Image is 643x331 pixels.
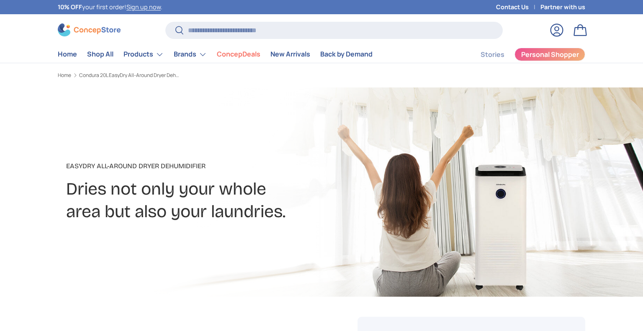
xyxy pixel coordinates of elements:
[58,3,82,11] strong: 10% OFF
[123,46,164,63] a: Products
[169,46,212,63] summary: Brands
[66,161,388,171] p: EasyDry All-Around Dryer Dehumidifier
[514,48,585,61] a: Personal Shopper
[460,46,585,63] nav: Secondary
[58,72,337,79] nav: Breadcrumbs
[126,3,161,11] a: Sign up now
[270,46,310,62] a: New Arrivals
[521,51,579,58] span: Personal Shopper
[118,46,169,63] summary: Products
[58,23,121,36] img: ConcepStore
[58,46,77,62] a: Home
[87,46,113,62] a: Shop All
[540,3,585,12] a: Partner with us
[496,3,540,12] a: Contact Us
[174,46,207,63] a: Brands
[481,46,504,63] a: Stories
[217,46,260,62] a: ConcepDeals
[320,46,373,62] a: Back by Demand
[58,3,162,12] p: your first order! .
[66,178,388,223] h2: Dries not only your whole area but also your laundries.
[79,73,180,78] a: Condura 20L EasyDry All-Around Dryer Dehumidifier
[58,46,373,63] nav: Primary
[58,73,71,78] a: Home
